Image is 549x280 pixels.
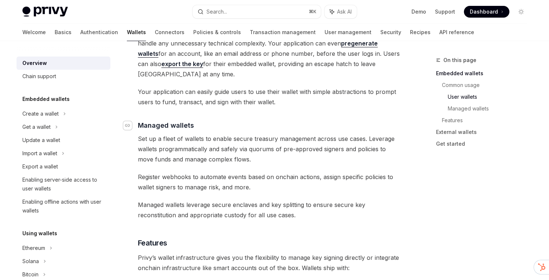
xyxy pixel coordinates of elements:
[22,123,51,131] div: Get a wallet
[138,200,402,220] span: Managed wallets leverage secure enclaves and key splitting to ensure secure key reconstitution an...
[337,8,352,15] span: Ask AI
[515,6,527,18] button: Toggle dark mode
[22,197,106,215] div: Enabling offline actions with user wallets
[22,109,59,118] div: Create a wallet
[470,8,498,15] span: Dashboard
[436,68,533,79] a: Embedded wallets
[380,23,401,41] a: Security
[22,95,70,103] h5: Embedded wallets
[17,70,110,83] a: Chain support
[410,23,431,41] a: Recipes
[22,136,60,145] div: Update a wallet
[138,238,167,248] span: Features
[138,120,194,130] span: Managed wallets
[22,244,45,252] div: Ethereum
[22,23,46,41] a: Welcome
[22,7,68,17] img: light logo
[250,23,316,41] a: Transaction management
[123,120,138,130] a: Navigate to header
[464,6,509,18] a: Dashboard
[22,257,39,266] div: Solana
[17,160,110,173] a: Export a wallet
[448,103,533,114] a: Managed wallets
[448,91,533,103] a: User wallets
[138,172,402,192] span: Register webhooks to automate events based on onchain actions, assign specific policies to wallet...
[155,23,184,41] a: Connectors
[22,229,57,238] h5: Using wallets
[435,8,455,15] a: Support
[411,8,426,15] a: Demo
[161,60,203,68] a: export the key
[17,173,110,195] a: Enabling server-side access to user wallets
[80,23,118,41] a: Authentication
[193,5,321,18] button: Search...⌘K
[325,5,357,18] button: Ask AI
[138,28,402,79] span: Users can manage their embedded wallet seamlessly with their account; they never need to handle a...
[206,7,227,16] div: Search...
[22,175,106,193] div: Enabling server-side access to user wallets
[138,252,402,273] span: Privy’s wallet infrastructure gives you the flexibility to manage key signing directly or integra...
[22,59,47,68] div: Overview
[22,72,56,81] div: Chain support
[17,57,110,70] a: Overview
[127,23,146,41] a: Wallets
[436,138,533,150] a: Get started
[138,134,402,164] span: Set up a fleet of wallets to enable secure treasury management across use cases. Leverage wallets...
[138,87,402,107] span: Your application can easily guide users to use their wallet with simple abstractions to prompt us...
[22,270,39,279] div: Bitcoin
[55,23,72,41] a: Basics
[325,23,372,41] a: User management
[17,134,110,147] a: Update a wallet
[193,23,241,41] a: Policies & controls
[17,195,110,217] a: Enabling offline actions with user wallets
[442,114,533,126] a: Features
[309,9,316,15] span: ⌘ K
[443,56,476,65] span: On this page
[436,126,533,138] a: External wallets
[22,149,57,158] div: Import a wallet
[22,162,58,171] div: Export a wallet
[439,23,474,41] a: API reference
[442,79,533,91] a: Common usage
